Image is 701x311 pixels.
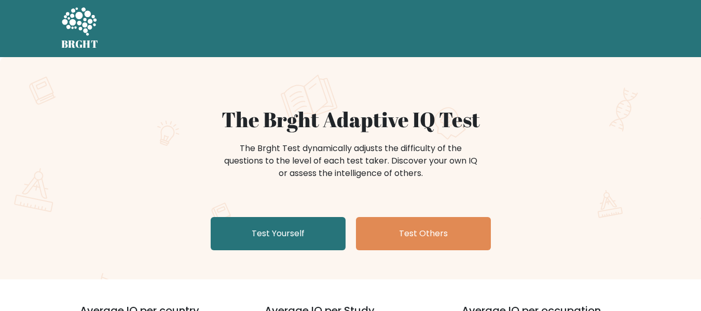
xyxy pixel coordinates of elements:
[61,38,99,50] h5: BRGHT
[61,4,99,53] a: BRGHT
[221,142,480,180] div: The Brght Test dynamically adjusts the difficulty of the questions to the level of each test take...
[356,217,491,250] a: Test Others
[98,107,604,132] h1: The Brght Adaptive IQ Test
[211,217,346,250] a: Test Yourself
